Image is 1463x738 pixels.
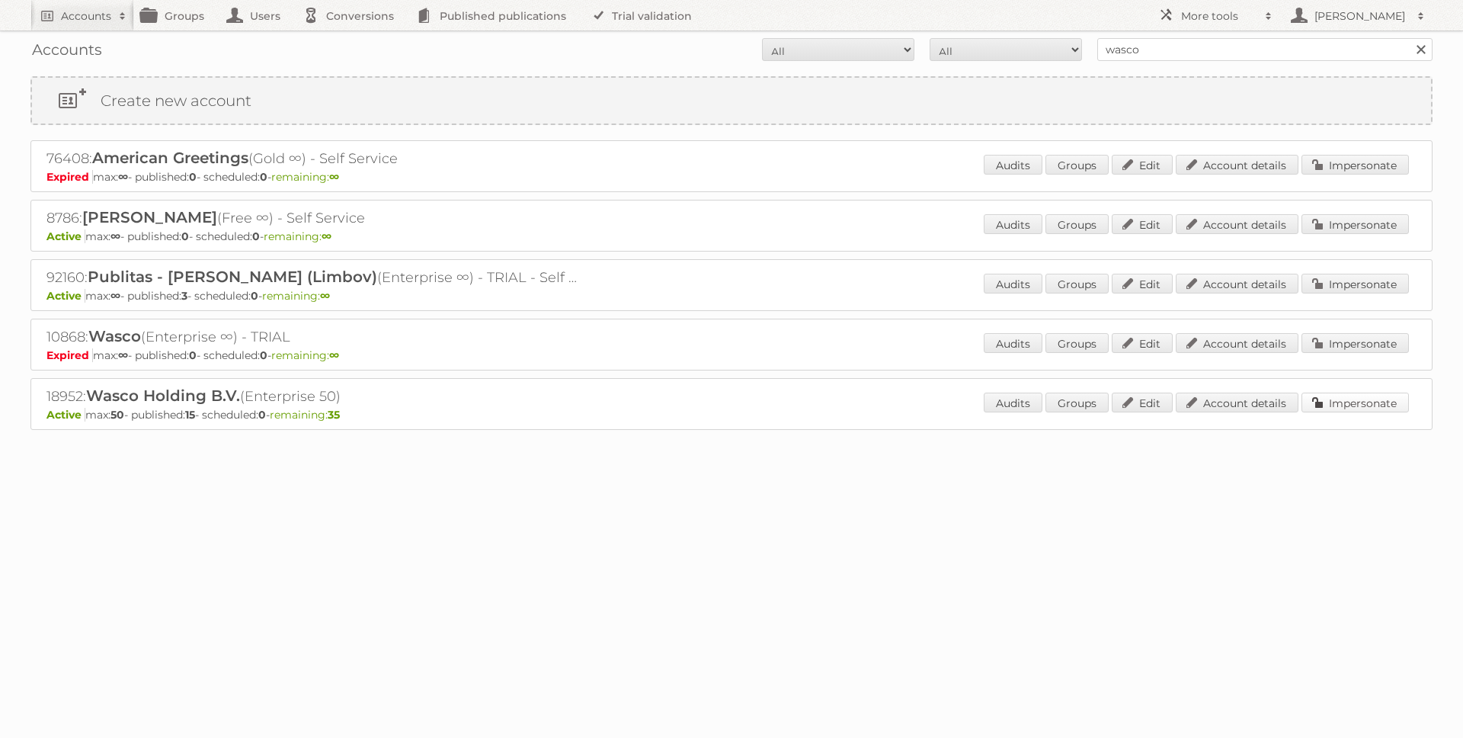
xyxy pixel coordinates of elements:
a: Audits [984,393,1042,412]
a: Impersonate [1301,214,1409,234]
a: Edit [1112,155,1173,175]
a: Audits [984,214,1042,234]
a: Audits [984,333,1042,353]
strong: 0 [251,289,258,303]
a: Impersonate [1301,155,1409,175]
strong: 50 [110,408,124,422]
span: American Greetings [92,149,248,167]
span: Active [46,289,85,303]
strong: 0 [189,348,197,362]
a: Account details [1176,274,1298,294]
span: Active [46,408,85,422]
p: max: - published: - scheduled: - [46,408,1417,422]
strong: ∞ [322,229,331,243]
p: max: - published: - scheduled: - [46,229,1417,243]
a: Account details [1176,333,1298,353]
strong: 15 [185,408,195,422]
a: Account details [1176,393,1298,412]
a: Groups [1045,274,1109,294]
strong: 0 [181,229,189,243]
h2: 18952: (Enterprise 50) [46,387,580,406]
a: Groups [1045,155,1109,175]
a: Impersonate [1301,393,1409,412]
strong: 0 [260,170,267,184]
strong: 0 [189,170,197,184]
span: Wasco Holding B.V. [86,387,240,405]
strong: ∞ [329,170,339,184]
h2: More tools [1181,8,1257,24]
p: max: - published: - scheduled: - [46,348,1417,362]
h2: 76408: (Gold ∞) - Self Service [46,149,580,168]
strong: 3 [181,289,187,303]
a: Edit [1112,393,1173,412]
h2: [PERSON_NAME] [1311,8,1410,24]
strong: 35 [328,408,340,422]
span: remaining: [270,408,340,422]
h2: Accounts [61,8,111,24]
a: Account details [1176,155,1298,175]
h2: 92160: (Enterprise ∞) - TRIAL - Self Service [46,268,580,287]
strong: ∞ [320,289,330,303]
a: Groups [1045,214,1109,234]
a: Create new account [32,78,1431,124]
span: remaining: [262,289,330,303]
span: Expired [46,170,93,184]
a: Edit [1112,274,1173,294]
strong: 0 [260,348,267,362]
a: Audits [984,274,1042,294]
strong: ∞ [118,170,128,184]
strong: ∞ [118,348,128,362]
span: Publitas - [PERSON_NAME] (Limbov) [88,268,377,286]
a: Edit [1112,214,1173,234]
strong: 0 [258,408,266,422]
span: remaining: [271,348,339,362]
span: remaining: [271,170,339,184]
a: Account details [1176,214,1298,234]
span: Expired [46,348,93,362]
span: Wasco [88,327,141,345]
p: max: - published: - scheduled: - [46,170,1417,184]
strong: ∞ [329,348,339,362]
span: Active [46,229,85,243]
a: Groups [1045,333,1109,353]
span: [PERSON_NAME] [82,208,217,226]
p: max: - published: - scheduled: - [46,289,1417,303]
a: Impersonate [1301,274,1409,294]
a: Groups [1045,393,1109,412]
strong: ∞ [110,229,120,243]
strong: 0 [252,229,260,243]
h2: 8786: (Free ∞) - Self Service [46,208,580,228]
a: Audits [984,155,1042,175]
h2: 10868: (Enterprise ∞) - TRIAL [46,327,580,347]
span: remaining: [264,229,331,243]
strong: ∞ [110,289,120,303]
a: Impersonate [1301,333,1409,353]
a: Edit [1112,333,1173,353]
